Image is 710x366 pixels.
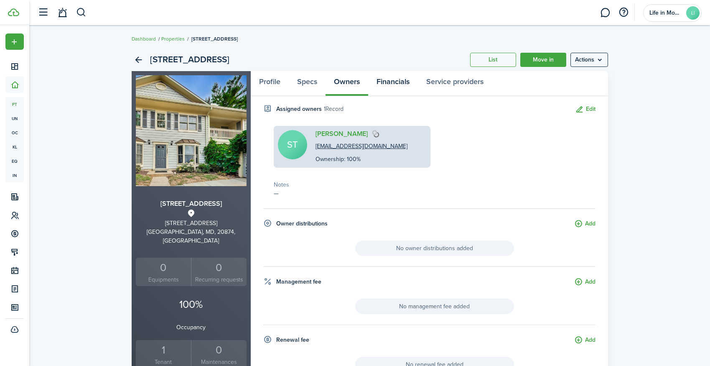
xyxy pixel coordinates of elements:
a: un [5,111,24,125]
button: Edit [575,105,595,114]
button: Add [574,335,595,345]
div: [GEOGRAPHIC_DATA], MD, 20874, [GEOGRAPHIC_DATA] [136,228,247,245]
a: Service providers [418,71,492,96]
p: Occupancy [136,323,247,332]
a: kl [5,140,24,154]
h2: [STREET_ADDRESS] [150,53,229,67]
a: Properties [161,35,185,43]
small: Recurring requests [193,275,244,284]
h4: Owner distributions [276,219,328,228]
p: Notes [274,180,595,189]
a: in [5,168,24,182]
a: [EMAIL_ADDRESS][DOMAIN_NAME] [316,142,407,151]
button: Open sidebar [35,5,51,20]
div: [STREET_ADDRESS] [136,219,247,228]
a: Back [132,53,146,67]
div: 1 [138,342,189,358]
a: [PERSON_NAME] [316,130,368,138]
button: Search [76,5,87,20]
a: Messaging [597,2,613,23]
a: Financials [368,71,418,96]
div: 0 [138,260,189,276]
a: pt [5,97,24,111]
a: Move in [520,53,566,67]
span: No management fee added [355,299,514,314]
div: 0 [193,342,244,358]
button: Add [574,277,595,287]
span: Life in MoCo LLC [649,10,683,16]
h3: [STREET_ADDRESS] [136,199,247,209]
a: Dashboard [132,35,156,43]
h4: Assigned owners [276,105,322,113]
img: TenantCloud [8,8,19,16]
a: Specs [289,71,326,96]
a: List [470,53,516,67]
span: [STREET_ADDRESS] [191,35,238,43]
menu-btn: Actions [570,53,608,67]
button: Open menu [5,33,24,50]
a: 0Equipments [136,258,191,287]
button: Add [574,219,595,229]
button: Open menu [570,53,608,67]
small: 1 Record [324,105,344,113]
avatar-text: LI [686,6,700,20]
small: Equipments [138,275,189,284]
a: Notifications [54,2,70,23]
avatar-text: ST [278,130,307,159]
p: 100% [136,297,247,312]
div: 0 [193,260,244,276]
img: Property avatar [136,75,247,186]
p: — [274,189,595,198]
a: eq [5,154,24,168]
a: oc [5,125,24,140]
a: Profile [251,71,289,96]
a: 0 Recurring requests [191,258,247,287]
p: Ownership: 100% [316,155,407,164]
span: No owner distributions added [355,241,514,256]
h4: Management fee [276,277,321,286]
button: Open resource center [616,5,631,20]
img: Connection is required to share the properties and reports with owner. [372,130,379,138]
h4: Renewal fee [276,335,309,344]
